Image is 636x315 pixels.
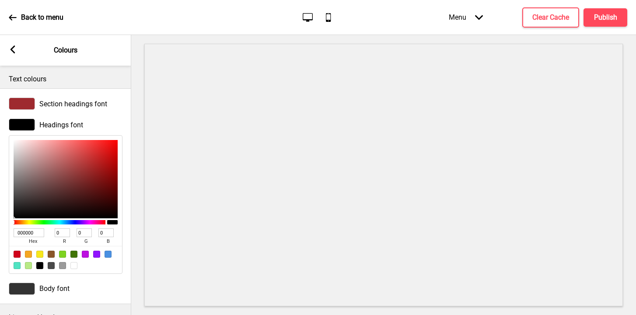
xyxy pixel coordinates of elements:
span: r [55,237,74,246]
div: #000000 [36,262,43,269]
div: #9013FE [93,251,100,258]
div: #7ED321 [59,251,66,258]
div: Section headings font [9,98,122,110]
button: Clear Cache [522,7,579,28]
div: #F8E71C [36,251,43,258]
div: #4A90E2 [105,251,112,258]
div: Body font [9,283,122,295]
span: Body font [39,284,70,293]
div: #F5A623 [25,251,32,258]
div: Headings font [9,119,122,131]
span: b [98,237,118,246]
div: #FFFFFF [70,262,77,269]
div: #D0021B [14,251,21,258]
div: Menu [440,4,492,30]
div: #B8E986 [25,262,32,269]
div: #9B9B9B [59,262,66,269]
span: Headings font [39,121,83,129]
div: #BD10E0 [82,251,89,258]
a: Back to menu [9,6,63,29]
span: hex [14,237,52,246]
h4: Clear Cache [532,13,569,22]
p: Back to menu [21,13,63,22]
button: Publish [584,8,627,27]
span: Section headings font [39,100,107,108]
div: #8B572A [48,251,55,258]
div: #50E3C2 [14,262,21,269]
div: #4A4A4A [48,262,55,269]
p: Colours [54,45,77,55]
span: g [77,237,96,246]
p: Text colours [9,74,122,84]
div: #417505 [70,251,77,258]
h4: Publish [594,13,617,22]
